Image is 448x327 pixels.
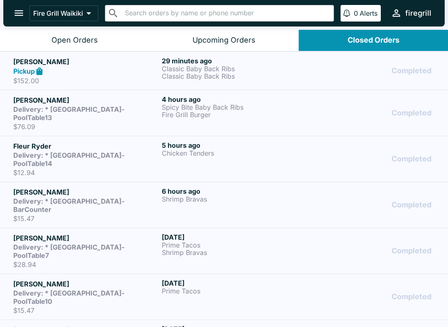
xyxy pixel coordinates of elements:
[360,9,377,17] p: Alerts
[162,141,307,149] h6: 5 hours ago
[29,5,98,21] button: Fire Grill Waikiki
[13,197,124,214] strong: Delivery: * [GEOGRAPHIC_DATA]-BarCounter
[162,57,307,65] h6: 29 minutes ago
[13,151,124,168] strong: Delivery: * [GEOGRAPHIC_DATA]-PoolTable14
[33,9,83,17] p: Fire Grill Waikiki
[13,123,158,131] p: $76.09
[162,279,307,287] h6: [DATE]
[162,249,307,256] p: Shrimp Bravas
[13,243,124,260] strong: Delivery: * [GEOGRAPHIC_DATA]-PoolTable7
[162,241,307,249] p: Prime Tacos
[387,4,435,22] button: firegrill
[13,67,35,75] strong: Pickup
[192,36,256,45] div: Upcoming Orders
[162,149,307,157] p: Chicken Tenders
[162,195,307,203] p: Shrimp Bravas
[8,2,29,24] button: open drawer
[348,36,399,45] div: Closed Orders
[162,65,307,72] p: Classic Baby Back Ribs
[13,187,158,197] h5: [PERSON_NAME]
[162,187,307,195] h6: 6 hours ago
[13,141,158,151] h5: Fleur Ryder
[162,111,307,118] p: Fire Grill Burger
[13,168,158,177] p: $12.94
[13,77,158,85] p: $152.00
[13,95,158,105] h5: [PERSON_NAME]
[13,306,158,315] p: $15.47
[13,289,124,305] strong: Delivery: * [GEOGRAPHIC_DATA]-PoolTable10
[162,233,307,241] h6: [DATE]
[13,233,158,243] h5: [PERSON_NAME]
[13,214,158,223] p: $15.47
[162,95,307,103] h6: 4 hours ago
[13,260,158,269] p: $28.94
[13,105,124,122] strong: Delivery: * [GEOGRAPHIC_DATA]-PoolTable13
[51,36,98,45] div: Open Orders
[162,103,307,111] p: Spicy Bite Baby Back Ribs
[354,9,358,17] p: 0
[122,7,330,19] input: Search orders by name or phone number
[13,57,158,67] h5: [PERSON_NAME]
[405,8,431,18] div: firegrill
[13,279,158,289] h5: [PERSON_NAME]
[162,287,307,295] p: Prime Tacos
[162,72,307,80] p: Classic Baby Back Ribs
